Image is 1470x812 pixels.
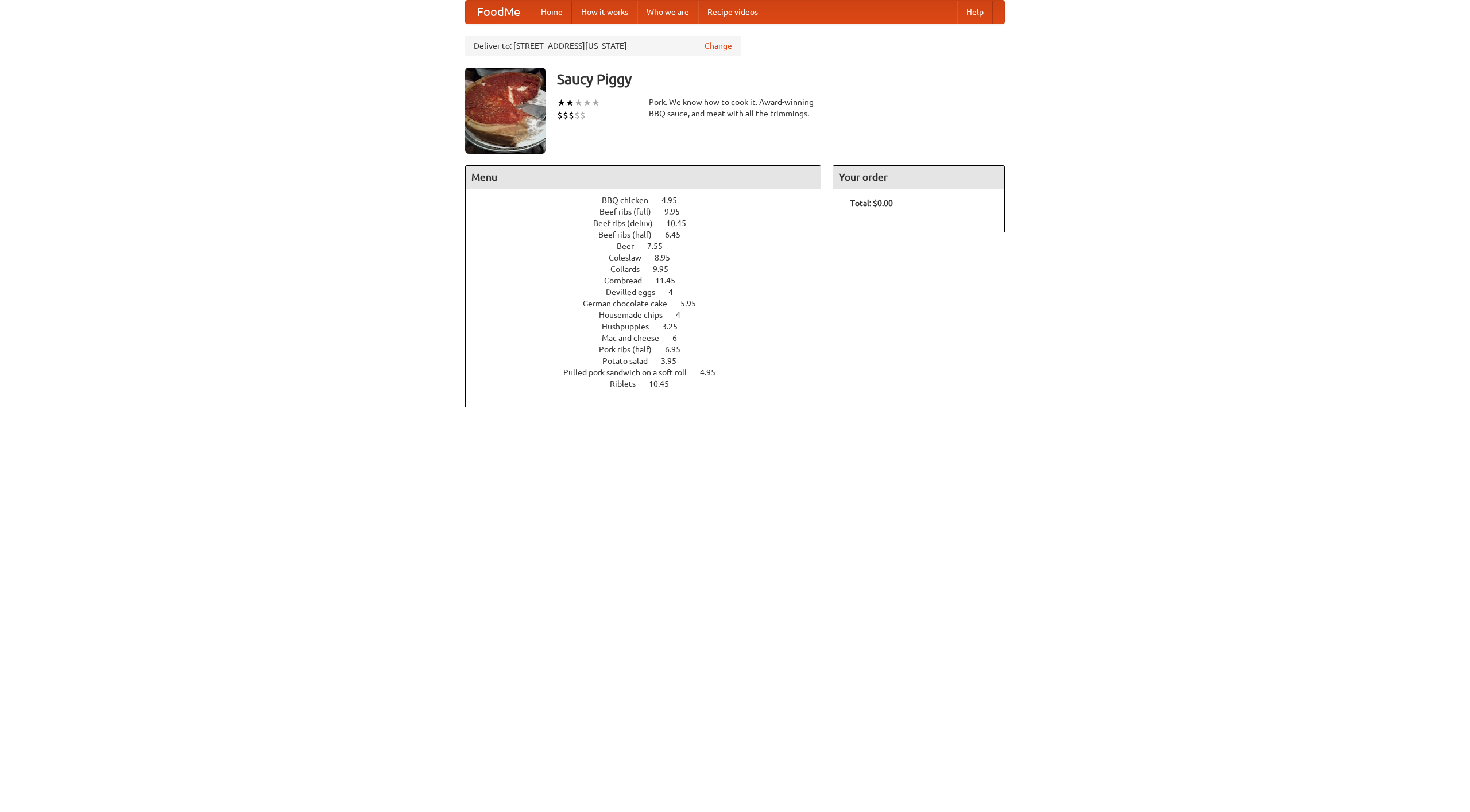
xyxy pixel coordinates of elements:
a: Beef ribs (delux) 10.45 [593,219,707,228]
span: Pork ribs (half) [599,345,663,354]
a: Recipe videos [698,1,767,24]
a: FoodMe [466,1,532,24]
a: Hushpuppies 3.25 [602,322,699,331]
a: Devilled eggs 4 [606,287,694,297]
span: 9.95 [664,207,691,216]
span: Potato salad [602,356,659,366]
a: Beef ribs (full) 9.95 [599,207,701,216]
a: How it works [572,1,637,24]
h4: Your order [833,166,1004,189]
span: Beer [617,242,645,251]
span: 10.45 [649,379,680,388]
b: Total: $0.00 [850,199,893,208]
li: ★ [583,96,591,109]
a: Housemade chips 4 [599,310,702,320]
a: Collards 9.95 [610,265,690,274]
span: BBQ chicken [602,196,660,205]
span: 4.95 [661,196,688,205]
span: Beef ribs (full) [599,207,663,216]
span: Devilled eggs [606,287,667,297]
span: German chocolate cake [583,299,679,308]
span: 6 [672,333,688,343]
span: 9.95 [653,265,680,274]
span: 8.95 [655,253,682,262]
li: ★ [574,96,583,109]
span: 4.95 [700,368,727,377]
span: Coleslaw [609,253,653,262]
li: $ [563,109,568,122]
span: Beef ribs (delux) [593,219,664,228]
a: Pork ribs (half) 6.95 [599,345,702,354]
span: Collards [610,265,651,274]
li: $ [580,109,586,122]
a: German chocolate cake 5.95 [583,299,717,308]
img: angular.jpg [465,68,546,154]
a: Cornbread 11.45 [604,276,697,285]
span: Beef ribs (half) [598,230,663,239]
span: 6.95 [665,345,692,354]
a: Help [957,1,993,24]
span: Cornbread [604,276,653,285]
span: 11.45 [655,276,687,285]
span: Hushpuppies [602,322,660,331]
span: 10.45 [666,219,698,228]
a: BBQ chicken 4.95 [602,196,698,205]
li: $ [568,109,574,122]
span: Riblets [610,379,647,388]
h4: Menu [466,166,821,189]
li: $ [574,109,580,122]
div: Pork. We know how to cook it. Award-winning BBQ sauce, and meat with all the trimmings. [649,96,821,119]
a: Pulled pork sandwich on a soft roll 4.95 [563,368,737,377]
span: 6.45 [665,230,692,239]
li: ★ [591,96,600,109]
span: 3.95 [661,356,688,366]
li: ★ [566,96,574,109]
li: $ [557,109,563,122]
span: 4 [676,310,692,320]
a: Change [705,40,732,52]
span: 7.55 [647,242,674,251]
a: Potato salad 3.95 [602,356,698,366]
a: Coleslaw 8.95 [609,253,691,262]
a: Beer 7.55 [617,242,684,251]
span: 3.25 [662,322,689,331]
div: Deliver to: [STREET_ADDRESS][US_STATE] [465,36,741,56]
a: Who we are [637,1,698,24]
a: Beef ribs (half) 6.45 [598,230,702,239]
span: 5.95 [680,299,707,308]
h3: Saucy Piggy [557,68,1005,91]
a: Mac and cheese 6 [602,333,698,343]
span: Mac and cheese [602,333,671,343]
span: 4 [668,287,684,297]
span: Pulled pork sandwich on a soft roll [563,368,698,377]
span: Housemade chips [599,310,674,320]
a: Riblets 10.45 [610,379,690,388]
a: Home [532,1,572,24]
li: ★ [557,96,566,109]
